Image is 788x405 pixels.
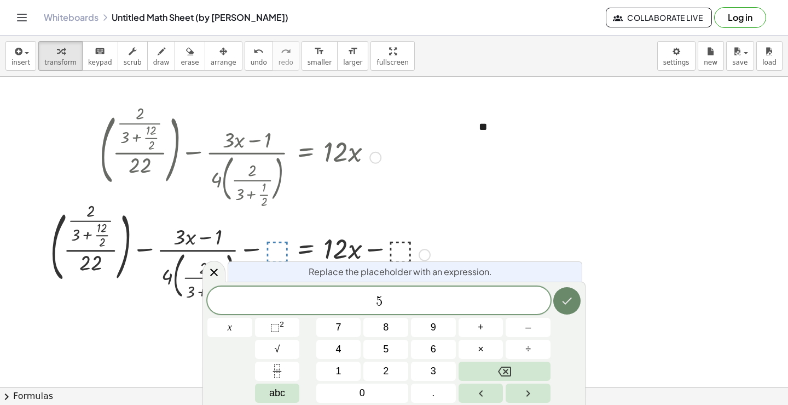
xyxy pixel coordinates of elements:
button: 7 [316,318,361,337]
span: x [228,320,232,335]
button: Left arrow [459,384,503,403]
button: 2 [363,362,408,381]
button: keyboardkeypad [82,41,118,71]
span: erase [181,59,199,66]
span: arrange [211,59,236,66]
button: x [207,318,252,337]
button: draw [147,41,176,71]
button: scrub [118,41,148,71]
a: Whiteboards [44,12,99,23]
span: . [432,386,434,401]
span: draw [153,59,170,66]
span: – [525,320,531,335]
button: 8 [363,318,408,337]
i: undo [253,45,264,58]
span: 4 [336,342,341,357]
button: load [756,41,783,71]
span: ⬚ [270,322,280,333]
span: larger [343,59,362,66]
span: smaller [308,59,332,66]
button: arrange [205,41,242,71]
button: 6 [411,340,456,359]
sup: 2 [280,320,284,328]
button: Right arrow [506,384,551,403]
button: 4 [316,340,361,359]
span: load [762,59,777,66]
span: 5 [376,295,383,308]
button: save [726,41,754,71]
span: 6 [431,342,436,357]
button: Toggle navigation [13,9,31,26]
button: 1 [316,362,361,381]
button: format_sizelarger [337,41,368,71]
span: undo [251,59,267,66]
button: 5 [363,340,408,359]
button: insert [5,41,36,71]
button: Divide [506,340,551,359]
button: Alphabet [255,384,300,403]
span: insert [11,59,30,66]
span: 7 [336,320,341,335]
span: 8 [383,320,389,335]
span: Collaborate Live [615,13,703,22]
span: settings [663,59,690,66]
span: 2 [383,364,389,379]
span: 0 [360,386,365,401]
button: . [411,384,456,403]
span: scrub [124,59,142,66]
button: Backspace [459,362,551,381]
button: Square root [255,340,300,359]
button: undoundo [245,41,273,71]
span: 3 [431,364,436,379]
button: Minus [506,318,551,337]
button: erase [175,41,205,71]
button: 0 [316,384,408,403]
button: Times [459,340,503,359]
span: 1 [336,364,341,379]
button: transform [38,41,83,71]
i: redo [281,45,291,58]
span: fullscreen [376,59,408,66]
span: transform [44,59,77,66]
i: keyboard [95,45,105,58]
button: Log in [714,7,766,28]
button: fullscreen [370,41,414,71]
span: new [704,59,717,66]
span: abc [269,386,285,401]
button: Plus [459,318,503,337]
span: × [478,342,484,357]
i: format_size [347,45,358,58]
button: settings [657,41,696,71]
button: new [698,41,724,71]
i: format_size [314,45,325,58]
button: Squared [255,318,300,337]
button: Done [553,287,581,315]
span: 9 [431,320,436,335]
span: ÷ [525,342,531,357]
span: redo [279,59,293,66]
span: keypad [88,59,112,66]
button: 9 [411,318,456,337]
span: Replace the placeholder with an expression. [309,265,492,278]
span: 5 [383,342,389,357]
span: √ [275,342,280,357]
button: 3 [411,362,456,381]
span: + [478,320,484,335]
button: format_sizesmaller [302,41,338,71]
span: save [732,59,748,66]
button: redoredo [273,41,299,71]
button: Collaborate Live [606,8,712,27]
button: Fraction [255,362,300,381]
